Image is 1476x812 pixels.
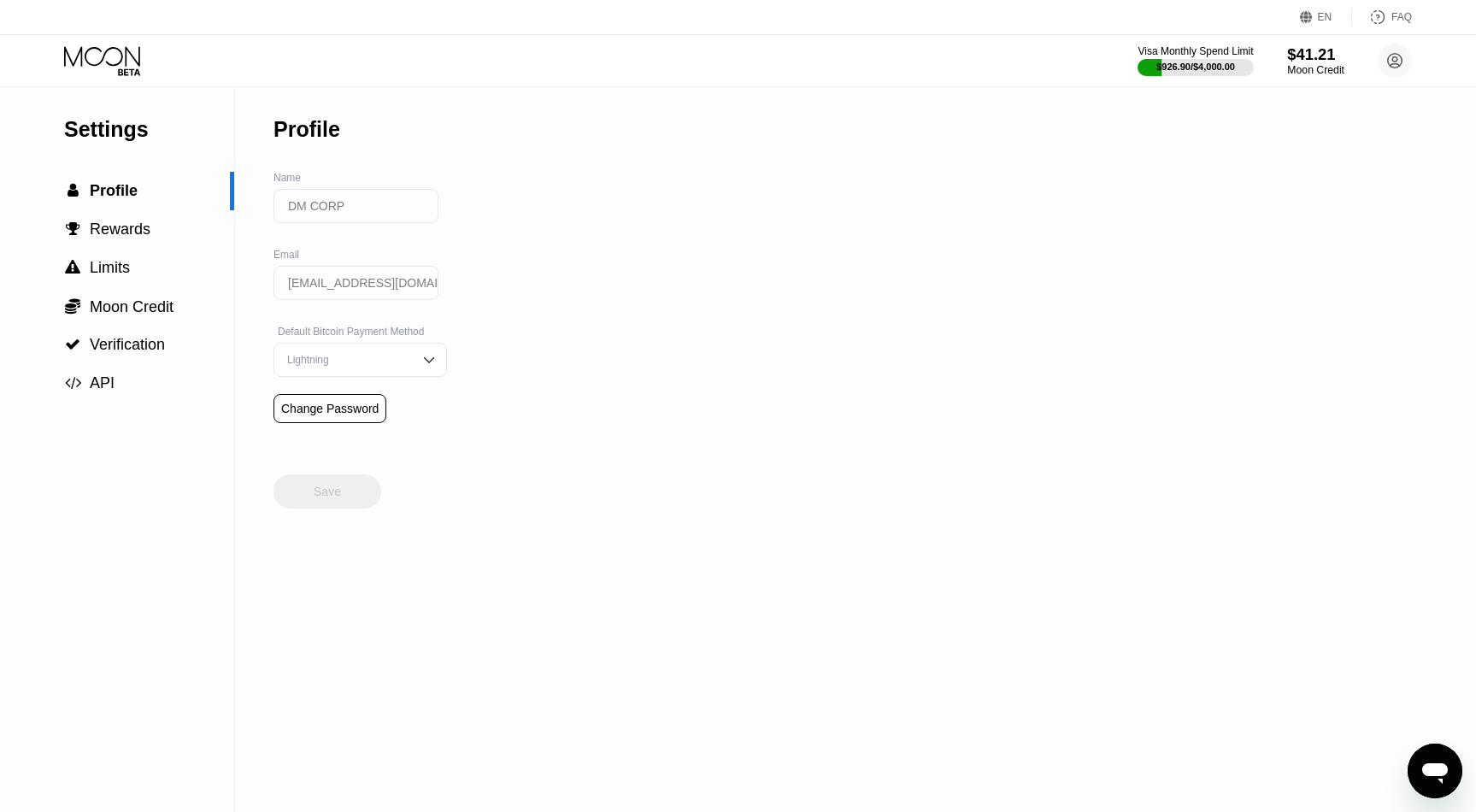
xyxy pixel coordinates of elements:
[273,249,447,261] div: Email
[1138,45,1253,57] div: Visa Monthly Spend Limit
[65,297,80,315] span: 
[68,183,79,198] span: 
[64,297,81,315] div: 
[90,182,138,199] span: Profile
[1300,9,1352,26] div: EN
[90,259,130,276] span: Limits
[90,221,150,238] span: Rewards
[90,374,115,391] span: API
[1287,45,1344,63] div: $41.21
[273,326,447,338] div: Default Bitcoin Payment Method
[281,402,379,415] div: Change Password
[90,298,173,315] span: Moon Credit
[1138,45,1253,76] div: Visa Monthly Spend Limit$926.90/$4,000.00
[64,117,234,142] div: Settings
[273,117,340,142] div: Profile
[1156,62,1235,72] div: $926.90 / $4,000.00
[1391,11,1412,23] div: FAQ
[65,375,81,391] span: 
[66,221,80,237] span: 
[90,336,165,353] span: Verification
[1287,45,1344,76] div: $41.21Moon Credit
[65,260,80,275] span: 
[65,337,80,352] span: 
[64,337,81,352] div: 
[1408,744,1462,798] iframe: Кнопка запуска окна обмена сообщениями
[64,221,81,237] div: 
[1318,11,1332,23] div: EN
[273,172,447,184] div: Name
[283,354,412,366] div: Lightning
[273,394,386,423] div: Change Password
[64,375,81,391] div: 
[1352,9,1412,26] div: FAQ
[1287,64,1344,76] div: Moon Credit
[64,183,81,198] div: 
[64,260,81,275] div: 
